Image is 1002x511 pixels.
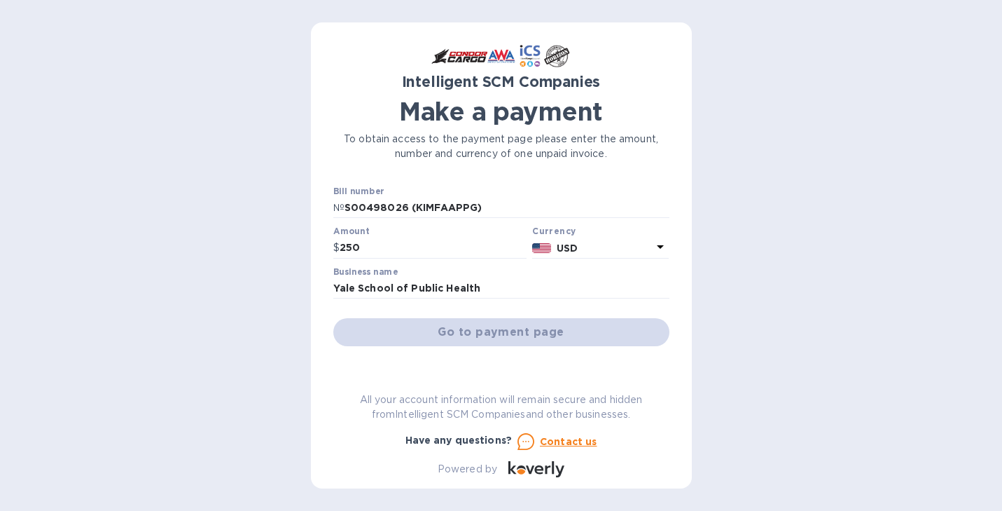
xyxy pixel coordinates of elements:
h1: Make a payment [333,97,669,126]
b: Currency [532,226,576,236]
p: Powered by [438,462,497,477]
p: To obtain access to the payment page please enter the amount, number and currency of one unpaid i... [333,132,669,161]
b: Have any questions? [405,435,513,446]
label: Business name [333,268,398,276]
b: USD [557,243,578,254]
b: Intelligent SCM Companies [402,73,601,90]
p: All your account information will remain secure and hidden from Intelligent SCM Companies and oth... [333,393,669,422]
p: $ [333,240,340,255]
label: Amount [333,228,369,236]
label: Bill number [333,187,384,196]
p: № [333,200,345,215]
u: Contact us [540,436,597,447]
input: 0.00 [340,238,527,259]
input: Enter business name [333,278,669,299]
input: Enter bill number [345,198,669,219]
img: USD [532,243,551,253]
